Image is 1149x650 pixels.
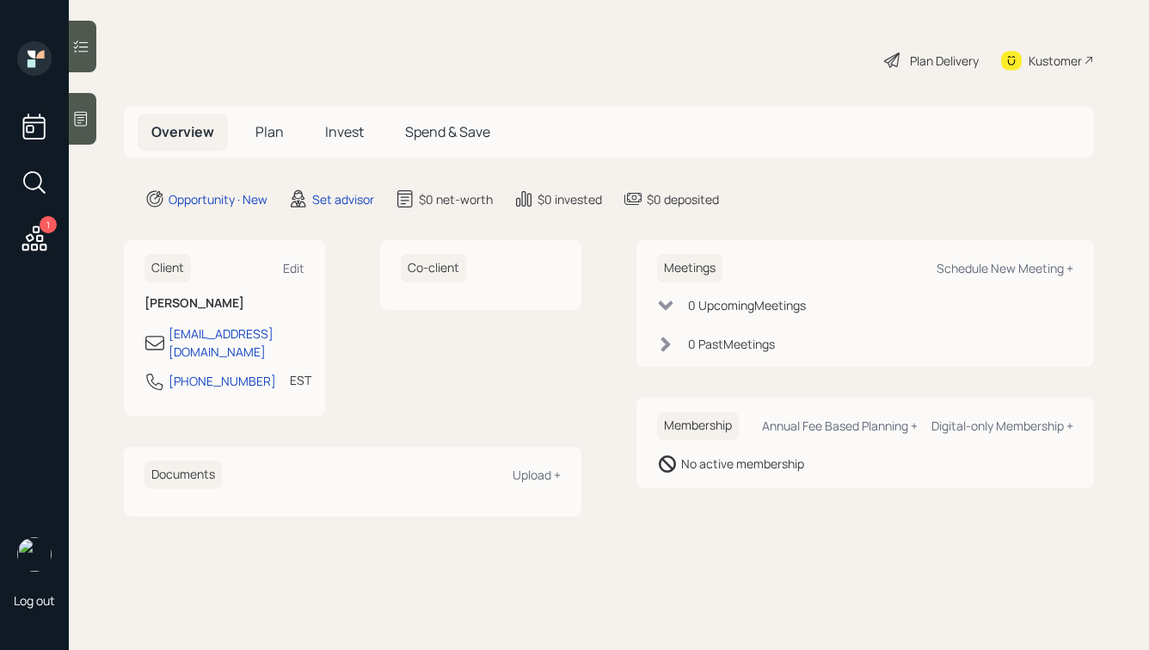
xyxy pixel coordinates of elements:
[169,325,304,361] div: [EMAIL_ADDRESS][DOMAIN_NAME]
[312,190,374,208] div: Set advisor
[14,592,55,609] div: Log out
[657,254,722,282] h6: Meetings
[688,296,806,314] div: 0 Upcoming Meeting s
[647,190,719,208] div: $0 deposited
[169,190,267,208] div: Opportunity · New
[169,372,276,390] div: [PHONE_NUMBER]
[538,190,602,208] div: $0 invested
[290,371,311,389] div: EST
[1029,52,1082,70] div: Kustomer
[688,335,775,353] div: 0 Past Meeting s
[151,122,214,141] span: Overview
[937,260,1073,276] div: Schedule New Meeting +
[144,296,304,311] h6: [PERSON_NAME]
[762,418,918,434] div: Annual Fee Based Planning +
[40,216,57,233] div: 1
[657,412,739,440] h6: Membership
[17,537,52,572] img: hunter_neumayer.jpg
[325,122,364,141] span: Invest
[681,455,804,473] div: No active membership
[255,122,284,141] span: Plan
[405,122,490,141] span: Spend & Save
[910,52,979,70] div: Plan Delivery
[401,254,466,282] h6: Co-client
[419,190,493,208] div: $0 net-worth
[144,461,222,489] h6: Documents
[283,260,304,276] div: Edit
[144,254,191,282] h6: Client
[931,418,1073,434] div: Digital-only Membership +
[513,467,561,483] div: Upload +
